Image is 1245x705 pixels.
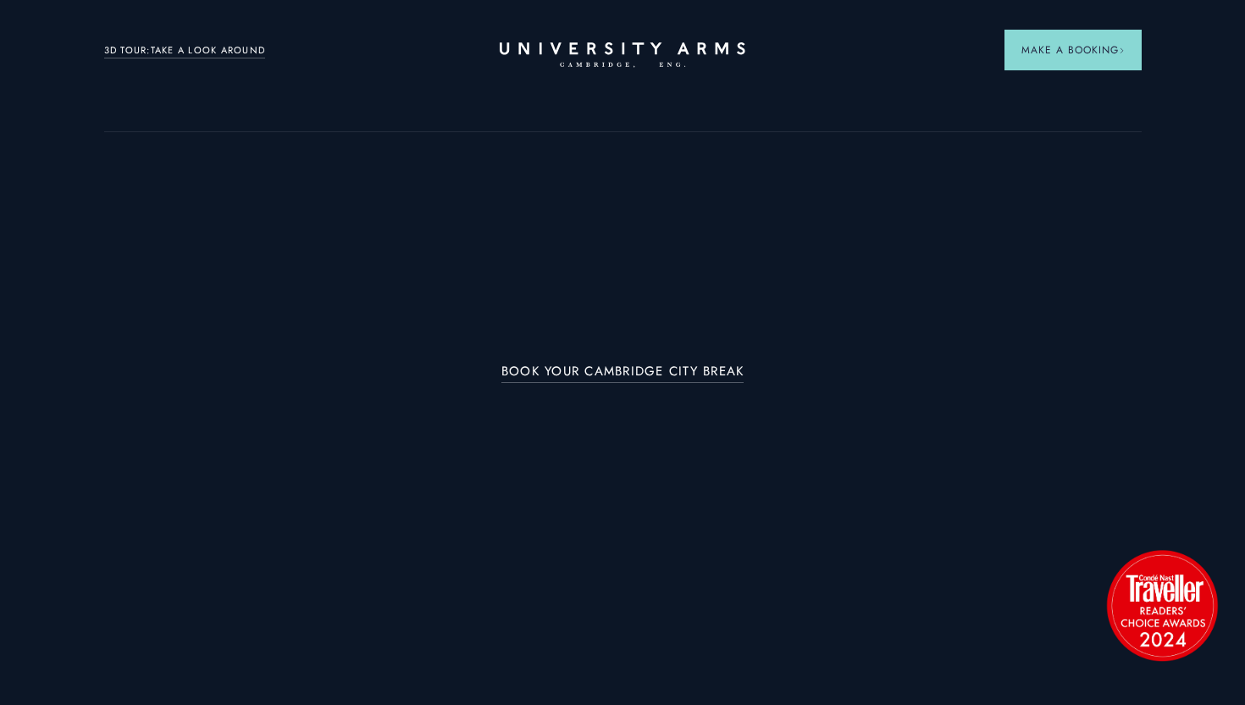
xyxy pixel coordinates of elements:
img: image-2524eff8f0c5d55edbf694693304c4387916dea5-1501x1501-png [1098,541,1226,669]
button: Make a BookingArrow icon [1004,30,1142,70]
span: Make a Booking [1021,42,1125,58]
img: Arrow icon [1119,47,1125,53]
a: BOOK YOUR CAMBRIDGE CITY BREAK [501,364,744,384]
a: Home [500,42,745,69]
a: 3D TOUR:TAKE A LOOK AROUND [104,43,266,58]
